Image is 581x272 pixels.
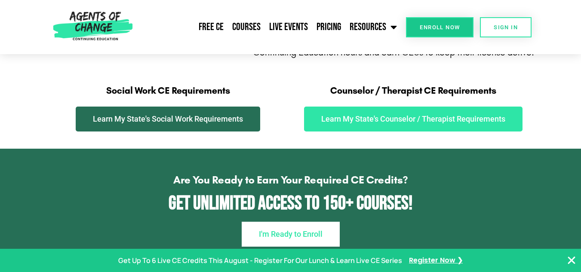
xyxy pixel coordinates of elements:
a: Register Now ❯ [409,254,463,267]
a: SIGN IN [480,17,532,37]
a: Live Events [265,16,312,38]
a: Pricing [312,16,345,38]
a: Free CE [194,16,228,38]
span: SIGN IN [494,24,518,30]
p: Get Up To 6 Live CE Credits This August - Register For Our Lunch & Learn Live CE Series [118,254,402,267]
a: Resources [345,16,401,38]
h2: Get Unlimited Access to 150+ Courses! [26,194,555,213]
span: Social Work CE Requirements [106,85,230,96]
span: Learn My State's Counselor / Therapist Requirements [321,115,505,123]
span: Learn My State's Social Work Requirements [93,115,243,123]
a: I'm Ready to Enroll [242,222,340,247]
a: Learn My State's Counselor / Therapist Requirements [304,107,523,131]
button: Close Banner [566,255,577,266]
span: I'm Ready to Enroll [259,230,323,238]
span: Counselor / Therapist CE Requirements [330,85,496,96]
a: Enroll Now [406,17,473,37]
h4: Are You Ready to Earn Your Required CE Credits? [26,174,555,185]
nav: Menu [136,16,402,38]
a: Learn My State's Social Work Requirements [76,107,260,131]
a: Courses [228,16,265,38]
span: Enroll Now [420,24,460,30]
